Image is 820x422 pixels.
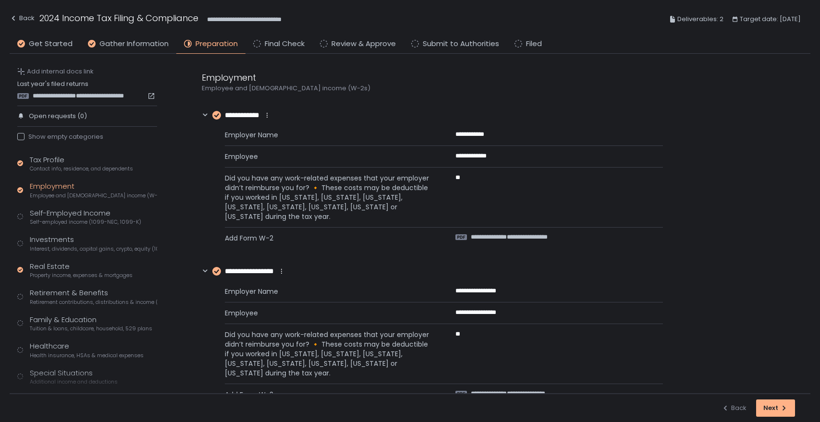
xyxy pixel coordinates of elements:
button: Next [756,399,795,417]
div: Real Estate [30,261,133,279]
span: Employer Name [225,130,432,140]
div: Special Situations [30,368,118,386]
div: Retirement & Benefits [30,288,157,306]
span: Employer Name [225,287,432,296]
span: Contact info, residence, and dependents [30,165,133,172]
div: Self-Employed Income [30,208,141,226]
button: Back [10,12,35,27]
span: Employee [225,308,432,318]
button: Back [722,399,747,417]
span: Deliverables: 2 [677,13,723,25]
div: Employment [202,71,663,84]
span: Preparation [196,38,238,49]
div: Family & Education [30,314,152,333]
div: Back [722,404,747,412]
div: Back [10,12,35,24]
span: Self-employed income (1099-NEC, 1099-K) [30,218,141,226]
div: Investments [30,234,157,253]
span: Retirement contributions, distributions & income (1099-R, 5498) [30,299,157,306]
span: Get Started [29,38,73,49]
div: Healthcare [30,341,144,359]
span: Health insurance, HSAs & medical expenses [30,352,144,359]
span: Submit to Authorities [423,38,499,49]
span: Final Check [265,38,305,49]
button: Add internal docs link [17,67,94,76]
h1: 2024 Income Tax Filing & Compliance [39,12,198,24]
span: Filed [526,38,542,49]
div: Next [763,404,788,412]
span: Property income, expenses & mortgages [30,272,133,279]
div: Tax Profile [30,155,133,173]
span: Employee and [DEMOGRAPHIC_DATA] income (W-2s) [30,192,157,199]
span: Tuition & loans, childcare, household, 529 plans [30,325,152,332]
span: Interest, dividends, capital gains, crypto, equity (1099s, K-1s) [30,245,157,253]
span: Gather Information [99,38,169,49]
span: Add Form W-2 [225,390,432,399]
span: Employee [225,152,432,161]
div: Last year's filed returns [17,80,157,100]
span: Open requests (0) [29,112,87,121]
span: Review & Approve [331,38,396,49]
span: Did you have any work-related expenses that your employer didn’t reimburse you for? 🔸 These costs... [225,173,432,221]
div: Employee and [DEMOGRAPHIC_DATA] income (W-2s) [202,84,663,93]
span: Add Form W-2 [225,233,432,243]
span: Additional income and deductions [30,378,118,386]
div: Employment [30,181,157,199]
span: Did you have any work-related expenses that your employer didn’t reimburse you for? 🔸 These costs... [225,330,432,378]
span: Target date: [DATE] [740,13,801,25]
